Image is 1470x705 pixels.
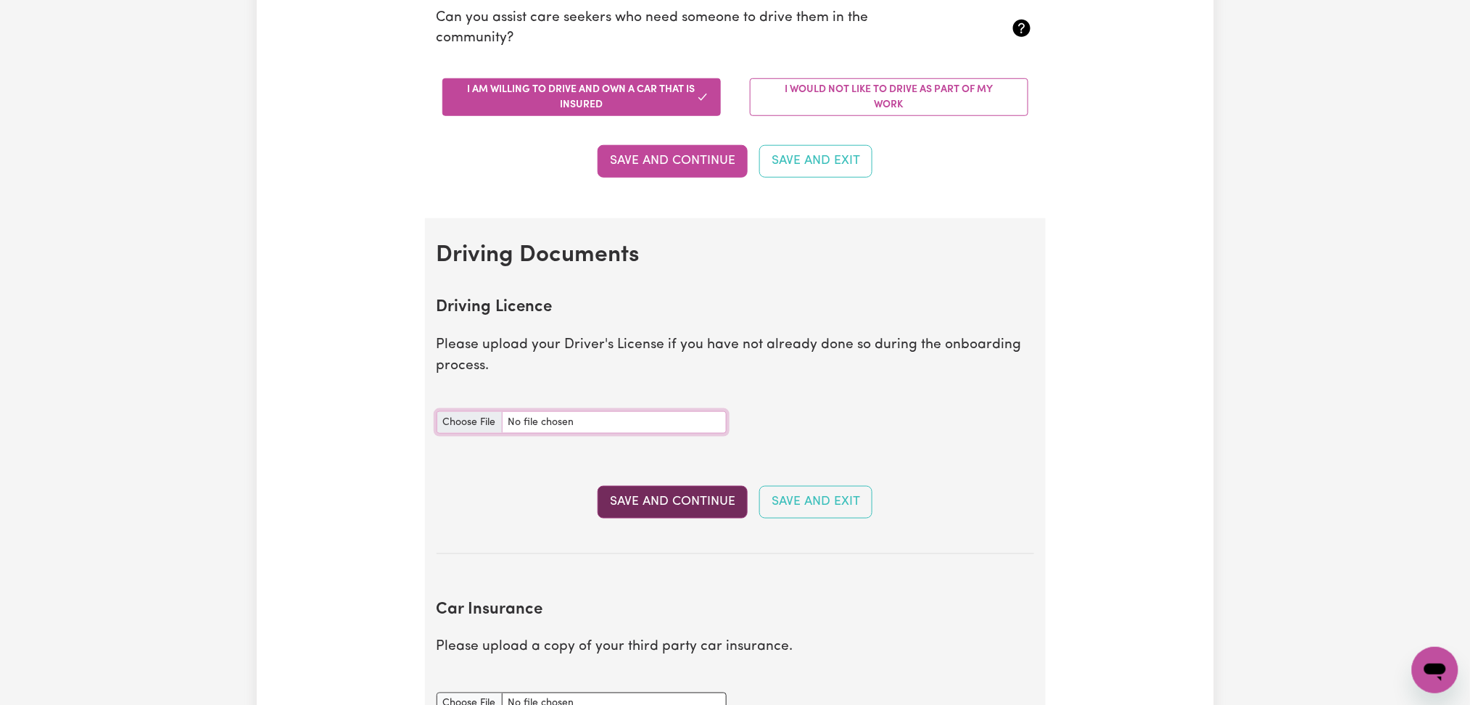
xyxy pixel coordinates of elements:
[437,601,1034,620] h2: Car Insurance
[437,8,935,50] p: Can you assist care seekers who need someone to drive them in the community?
[598,145,748,177] button: Save and Continue
[437,242,1034,269] h2: Driving Documents
[759,145,872,177] button: Save and Exit
[442,78,721,116] button: I am willing to drive and own a car that is insured
[598,486,748,518] button: Save and Continue
[1412,647,1458,693] iframe: Button to launch messaging window
[437,638,1034,659] p: Please upload a copy of your third party car insurance.
[750,78,1028,116] button: I would not like to drive as part of my work
[437,298,1034,318] h2: Driving Licence
[759,486,872,518] button: Save and Exit
[437,335,1034,377] p: Please upload your Driver's License if you have not already done so during the onboarding process.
